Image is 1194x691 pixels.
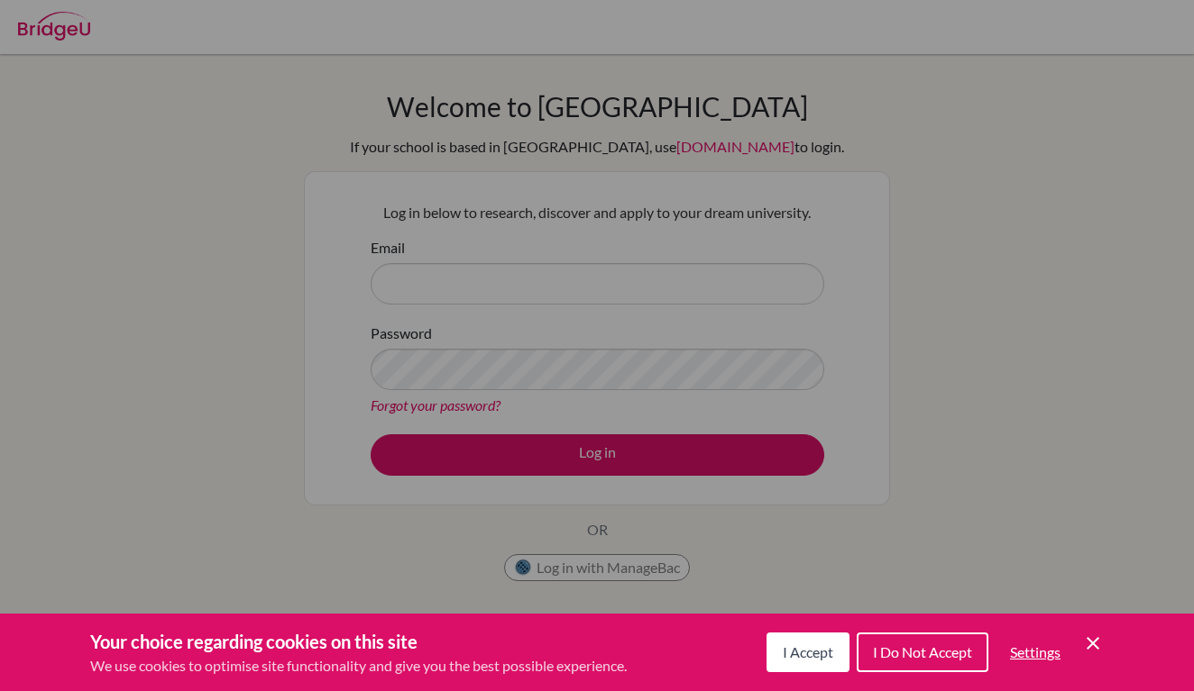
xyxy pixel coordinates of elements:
[873,643,972,660] span: I Do Not Accept
[857,632,988,672] button: I Do Not Accept
[90,628,627,655] h3: Your choice regarding cookies on this site
[783,643,833,660] span: I Accept
[90,655,627,677] p: We use cookies to optimise site functionality and give you the best possible experience.
[767,632,850,672] button: I Accept
[996,634,1075,670] button: Settings
[1010,643,1061,660] span: Settings
[1082,632,1104,654] button: Save and close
